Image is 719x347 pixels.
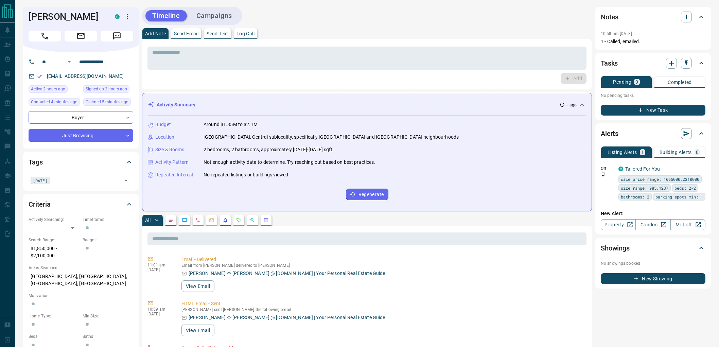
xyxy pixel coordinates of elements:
h2: Showings [601,243,630,254]
div: Showings [601,240,705,256]
p: Budget [155,121,171,128]
span: sale price range: 1665000,2310000 [621,176,699,183]
div: Just Browsing [29,129,133,142]
p: All [145,218,151,223]
p: HTML Email - Sent [181,300,584,307]
svg: Calls [195,218,201,223]
h2: Criteria [29,199,51,210]
h2: Tags [29,157,42,168]
h2: Alerts [601,128,618,139]
button: New Task [601,105,705,116]
div: Sun Oct 12 2025 [83,98,133,108]
p: Budget: [83,237,133,243]
p: 0 [696,150,699,155]
div: Sun Oct 12 2025 [83,85,133,95]
p: Location [155,134,174,141]
p: Min Size: [83,313,133,319]
h2: Notes [601,12,618,22]
p: Areas Searched: [29,265,133,271]
svg: Listing Alerts [223,218,228,223]
a: Tailored For You [625,166,660,172]
svg: Agent Actions [263,218,269,223]
button: New Showing [601,273,705,284]
p: Baths: [83,333,133,340]
p: [GEOGRAPHIC_DATA], [GEOGRAPHIC_DATA], [GEOGRAPHIC_DATA], [GEOGRAPHIC_DATA] [29,271,133,289]
h1: [PERSON_NAME] [29,11,105,22]
p: Building Alerts [660,150,692,155]
p: Search Range: [29,237,79,243]
p: New Alert: [601,210,705,217]
span: size range: 985,1237 [621,185,668,191]
a: [EMAIL_ADDRESS][DOMAIN_NAME] [47,73,124,79]
svg: Emails [209,218,214,223]
span: beds: 2-2 [674,185,696,191]
p: Add Note [145,31,166,36]
p: $1,850,000 - $2,100,000 [29,243,79,261]
p: [PERSON_NAME] <> [PERSON_NAME] @ [DOMAIN_NAME] | Your Personal Real Estate Guide [189,270,385,277]
svg: Email Verified [37,74,42,79]
p: Email from [PERSON_NAME] delivered to [PERSON_NAME] [181,263,584,268]
button: View Email [181,325,214,336]
span: Signed up 2 hours ago [86,86,127,92]
div: Activity Summary-- ago [148,99,586,111]
span: Claimed 5 minutes ago [86,99,128,105]
svg: Lead Browsing Activity [182,218,187,223]
p: No showings booked [601,260,705,266]
p: [DATE] [147,267,171,272]
p: 10:58 am [DATE] [601,31,632,36]
p: Actively Searching: [29,216,79,223]
p: Email - Delivered [181,256,584,263]
button: Campaigns [190,10,239,21]
p: Off [601,166,614,172]
p: Completed [668,80,692,85]
button: Open [121,176,131,185]
button: Regenerate [346,189,388,200]
p: Pending [613,80,631,84]
p: Size & Rooms [155,146,185,153]
div: Tags [29,154,133,170]
p: 0 [635,80,638,84]
p: Timeframe: [83,216,133,223]
svg: Requests [236,218,242,223]
div: Notes [601,9,705,25]
p: Repeated Interest [155,171,193,178]
p: [PERSON_NAME] <> [PERSON_NAME] @ [DOMAIN_NAME] | Your Personal Real Estate Guide [189,314,385,321]
div: Tasks [601,55,705,71]
p: Send Text [207,31,228,36]
h2: Tasks [601,58,618,69]
p: Activity Pattern [155,159,189,166]
span: bathrooms: 2 [621,193,649,200]
span: parking spots min: 1 [655,193,703,200]
svg: Notes [168,218,174,223]
svg: Opportunities [250,218,255,223]
p: -- ago [566,102,577,108]
span: Call [29,31,61,41]
p: Log Call [236,31,255,36]
p: Motivation: [29,293,133,299]
span: Active 2 hours ago [31,86,65,92]
p: Activity Summary [157,101,195,108]
p: [PERSON_NAME] sent [PERSON_NAME] the following email [181,307,584,312]
a: Mr.Loft [670,219,705,230]
p: 2 bedrooms, 2 bathrooms, approximately [DATE]-[DATE] sqft [204,146,333,153]
p: Send Email [174,31,198,36]
p: Beds: [29,333,79,340]
p: No repeated listings or buildings viewed [204,171,288,178]
div: Sun Oct 12 2025 [29,85,80,95]
span: Contacted 4 minutes ago [31,99,77,105]
p: 1 [641,150,644,155]
div: Buyer [29,111,133,124]
span: Email [65,31,97,41]
button: Timeline [145,10,187,21]
div: Alerts [601,125,705,142]
div: Sun Oct 12 2025 [29,98,80,108]
p: Listing Alerts [608,150,637,155]
p: 10:59 am [147,307,171,312]
div: condos.ca [618,167,623,171]
a: Condos [635,219,670,230]
div: condos.ca [115,14,120,19]
svg: Push Notification Only [601,172,606,176]
p: Around $1.85M to $2.1M [204,121,258,128]
p: No pending tasks [601,90,705,101]
a: Property [601,219,636,230]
